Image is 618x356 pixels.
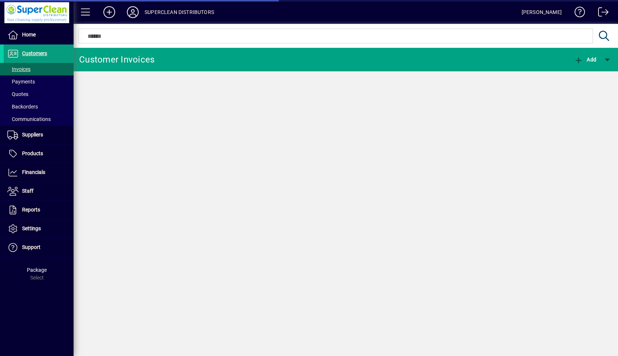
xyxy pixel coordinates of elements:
[7,66,31,72] span: Invoices
[121,6,145,19] button: Profile
[7,91,28,97] span: Quotes
[569,1,585,25] a: Knowledge Base
[22,150,43,156] span: Products
[22,225,41,231] span: Settings
[4,163,74,182] a: Financials
[22,50,47,56] span: Customers
[7,79,35,85] span: Payments
[4,88,74,100] a: Quotes
[7,116,51,122] span: Communications
[4,63,74,75] a: Invoices
[4,75,74,88] a: Payments
[4,26,74,44] a: Home
[593,1,609,25] a: Logout
[4,201,74,219] a: Reports
[22,188,33,194] span: Staff
[4,100,74,113] a: Backorders
[7,104,38,110] span: Backorders
[97,6,121,19] button: Add
[22,244,40,250] span: Support
[572,53,598,66] button: Add
[79,54,154,65] div: Customer Invoices
[4,182,74,200] a: Staff
[4,220,74,238] a: Settings
[4,145,74,163] a: Products
[22,207,40,213] span: Reports
[4,126,74,144] a: Suppliers
[22,32,36,38] span: Home
[4,238,74,257] a: Support
[27,267,47,273] span: Package
[145,6,214,18] div: SUPERCLEAN DISTRIBUTORS
[574,57,596,63] span: Add
[4,113,74,125] a: Communications
[22,132,43,138] span: Suppliers
[522,6,562,18] div: [PERSON_NAME]
[22,169,45,175] span: Financials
